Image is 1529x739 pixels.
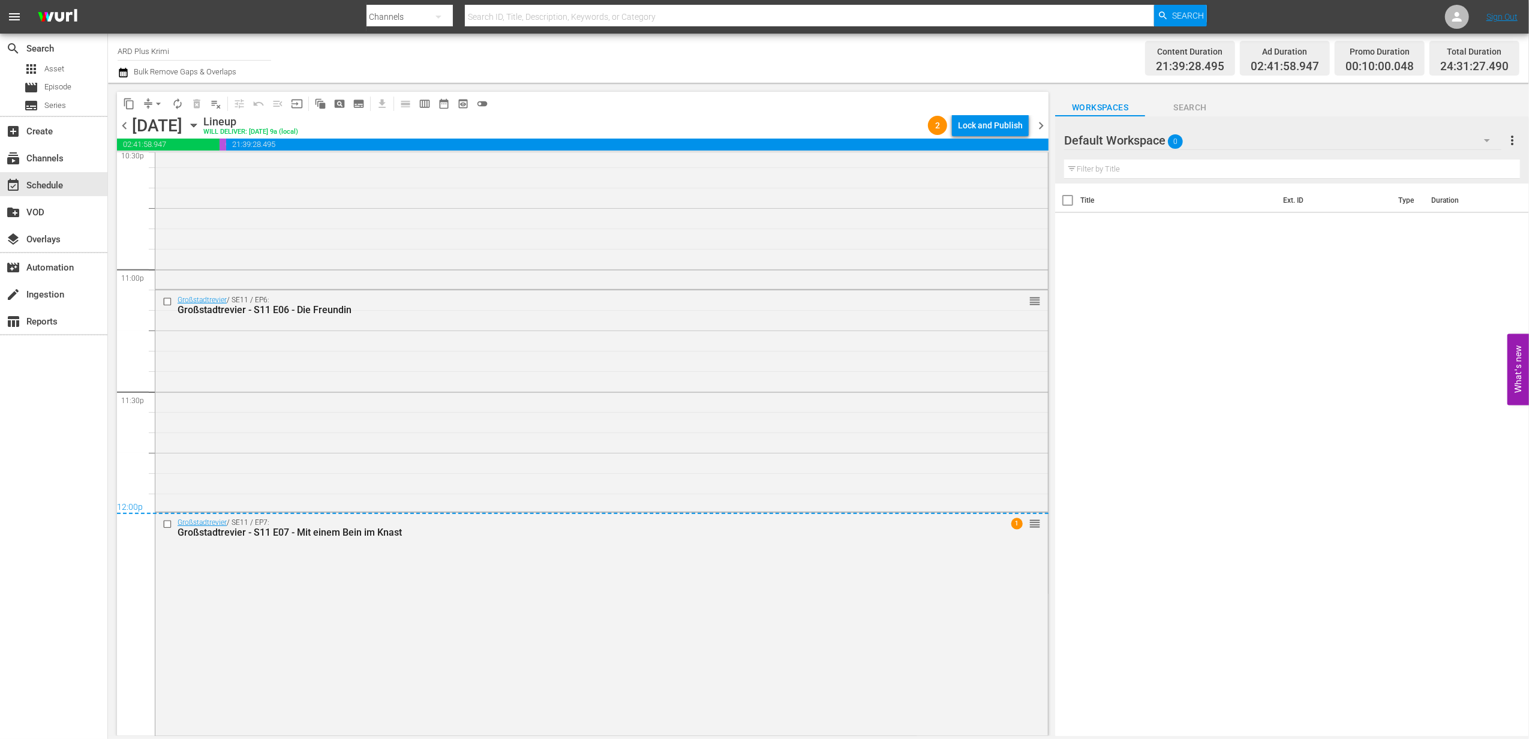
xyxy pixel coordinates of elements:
span: input [291,98,303,110]
span: Create Series Block [349,94,368,113]
th: Title [1080,184,1276,217]
div: Default Workspace [1064,124,1501,157]
span: Customize Events [226,92,249,115]
div: / SE11 / EP6: [178,296,980,316]
span: menu [7,10,22,24]
div: Content Duration [1156,43,1224,60]
span: reorder [1029,295,1041,308]
span: 00:10:00.048 [220,139,226,151]
span: Workspaces [1055,100,1145,115]
span: Refresh All Search Blocks [307,92,330,115]
span: 21:39:28.495 [1156,60,1224,74]
span: Asset [44,63,64,75]
span: 21:39:28.495 [226,139,1049,151]
span: toggle_off [476,98,488,110]
span: playlist_remove_outlined [210,98,222,110]
span: Revert to Primary Episode [249,94,268,113]
span: View Backup [453,94,473,113]
span: Search [6,41,20,56]
span: autorenew_outlined [172,98,184,110]
span: 1 [1011,518,1023,529]
th: Duration [1425,184,1497,217]
div: Total Duration [1440,43,1509,60]
span: Schedule [6,178,20,193]
div: WILL DELIVER: [DATE] 9a (local) [203,128,298,136]
span: Update Metadata from Key Asset [287,94,307,113]
span: subtitles_outlined [353,98,365,110]
span: Copy Lineup [119,94,139,113]
span: Create Search Block [330,94,349,113]
span: date_range_outlined [438,98,450,110]
span: content_copy [123,98,135,110]
span: Week Calendar View [415,94,434,113]
span: Series [44,100,66,112]
span: reorder [1029,517,1041,530]
div: 12:00p [117,502,1049,514]
div: Promo Duration [1345,43,1414,60]
span: 24:31:27.490 [1440,60,1509,74]
span: 02:41:58.947 [117,139,220,151]
div: Lock and Publish [958,115,1023,136]
span: Overlays [6,232,20,247]
span: more_vert [1506,133,1520,148]
span: Day Calendar View [392,92,415,115]
span: Remove Gaps & Overlaps [139,94,168,113]
button: reorder [1029,295,1041,307]
span: Loop Content [168,94,187,113]
span: compress [142,98,154,110]
span: Bulk Remove Gaps & Overlaps [132,67,236,76]
th: Ext. ID [1276,184,1392,217]
span: Episode [44,81,71,93]
span: 2 [928,121,947,130]
span: Series [24,98,38,113]
button: more_vert [1506,126,1520,155]
a: Großstadtrevier [178,296,227,304]
span: VOD [6,205,20,220]
span: chevron_left [117,118,132,133]
span: 00:10:00.048 [1345,60,1414,74]
span: Ingestion [6,287,20,302]
button: Search [1154,5,1207,26]
span: Month Calendar View [434,94,453,113]
span: Search [1172,5,1204,26]
span: preview_outlined [457,98,469,110]
span: 0 [1168,129,1183,154]
button: reorder [1029,517,1041,529]
span: arrow_drop_down [152,98,164,110]
span: Download as CSV [368,92,392,115]
div: Großstadtrevier - S11 E07 - Mit einem Bein im Knast [178,527,980,538]
div: Ad Duration [1251,43,1319,60]
span: Asset [24,62,38,76]
span: Select an event to delete [187,94,206,113]
span: 24 hours Lineup View is OFF [473,94,492,113]
span: Reports [6,314,20,329]
img: ans4CAIJ8jUAAAAAAAAAAAAAAAAAAAAAAAAgQb4GAAAAAAAAAAAAAAAAAAAAAAAAJMjXAAAAAAAAAAAAAAAAAAAAAAAAgAT5G... [29,3,86,31]
span: pageview_outlined [334,98,346,110]
button: Lock and Publish [952,115,1029,136]
span: Create [6,124,20,139]
th: Type [1392,184,1425,217]
div: Großstadtrevier - S11 E06 - Die Freundin [178,304,980,316]
span: chevron_right [1034,118,1049,133]
a: Großstadtrevier [178,518,227,527]
span: calendar_view_week_outlined [419,98,431,110]
span: Channels [6,151,20,166]
span: auto_awesome_motion_outlined [314,98,326,110]
span: Search [1145,100,1235,115]
span: Automation [6,260,20,275]
div: / SE11 / EP7: [178,518,980,538]
div: Lineup [203,115,298,128]
a: Sign Out [1486,12,1518,22]
div: [DATE] [132,116,182,136]
button: Open Feedback Widget [1507,334,1529,405]
span: Episode [24,80,38,95]
span: Fill episodes with ad slates [268,94,287,113]
span: Clear Lineup [206,94,226,113]
span: 02:41:58.947 [1251,60,1319,74]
